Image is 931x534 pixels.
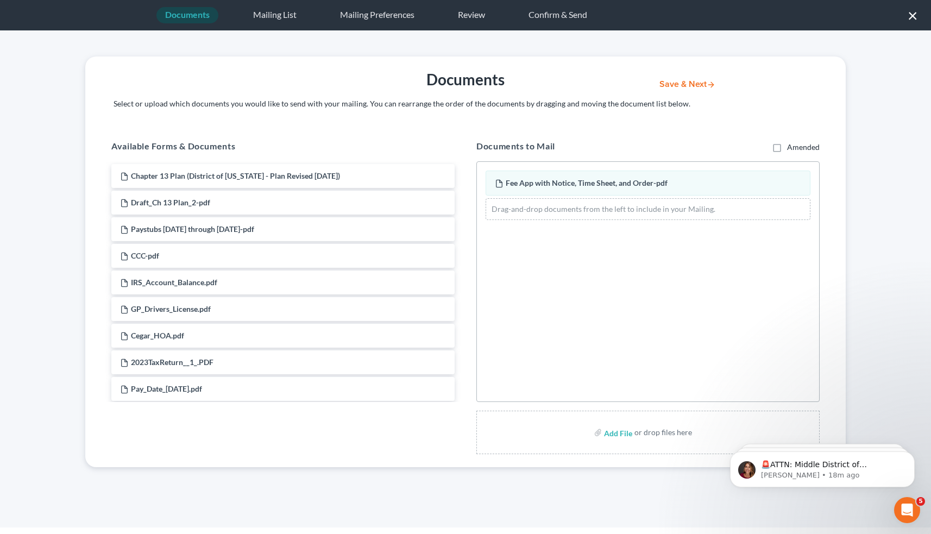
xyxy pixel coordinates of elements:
[131,224,254,234] span: Paystubs [DATE] through [DATE]-pdf
[131,304,211,313] span: GP_Drivers_License.pdf
[111,140,455,153] h5: Available Forms & Documents
[131,384,202,393] span: Pay_Date_[DATE].pdf
[506,178,668,187] span: Fee App with Notice, Time Sheet, and Order-pdf
[131,331,184,340] span: Cegar_HOA.pdf
[916,497,925,506] span: 5
[520,7,596,23] div: Confirm & Send
[291,70,640,90] div: Documents
[156,7,218,23] div: Documents
[787,142,820,153] label: Amended
[449,7,494,23] div: Review
[634,427,692,438] div: or drop files here
[131,357,213,367] span: 2023TaxReturn__1_.PDF
[908,7,918,24] button: ×
[114,98,822,109] p: Select or upload which documents you would like to send with your mailing. You can rearrange the ...
[244,7,305,23] div: Mailing List
[894,497,920,523] iframe: Intercom live chat
[131,198,210,207] span: Draft_Ch 13 Plan_2-pdf
[131,171,340,180] span: Chapter 13 Plan (District of [US_STATE] - Plan Revised [DATE])
[131,278,217,287] span: IRS_Account_Balance.pdf
[131,251,159,260] span: CCC-pdf
[651,80,724,89] button: Save & Next
[714,429,931,505] iframe: Intercom notifications message
[486,198,810,220] div: Drag-and-drop documents from the left to include in your Mailing.
[331,7,423,23] div: Mailing Preferences
[476,140,682,153] h5: Documents to Mail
